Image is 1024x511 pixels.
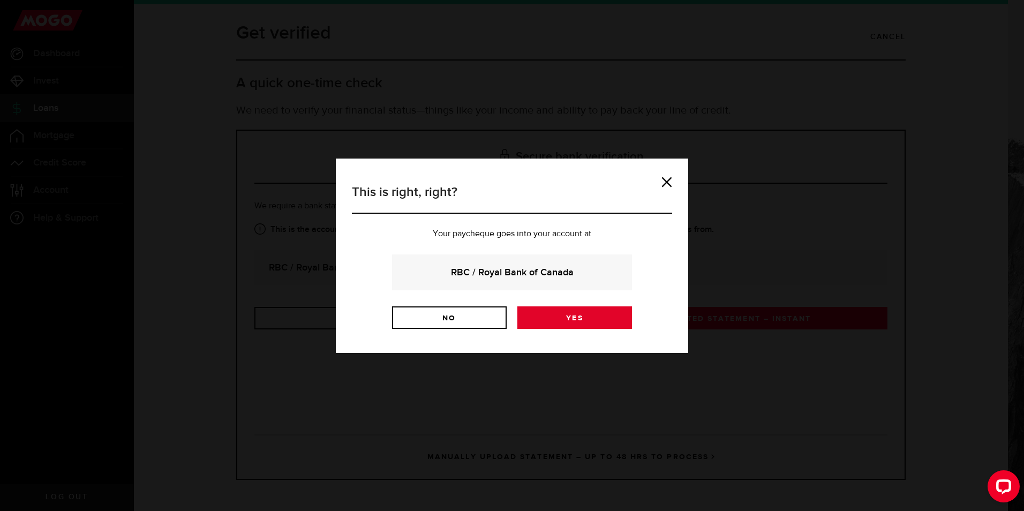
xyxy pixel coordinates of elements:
[979,466,1024,511] iframe: LiveChat chat widget
[406,265,618,280] strong: RBC / Royal Bank of Canada
[517,306,632,329] a: Yes
[392,306,507,329] a: No
[352,230,672,238] p: Your paycheque goes into your account at
[352,183,672,214] h3: This is right, right?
